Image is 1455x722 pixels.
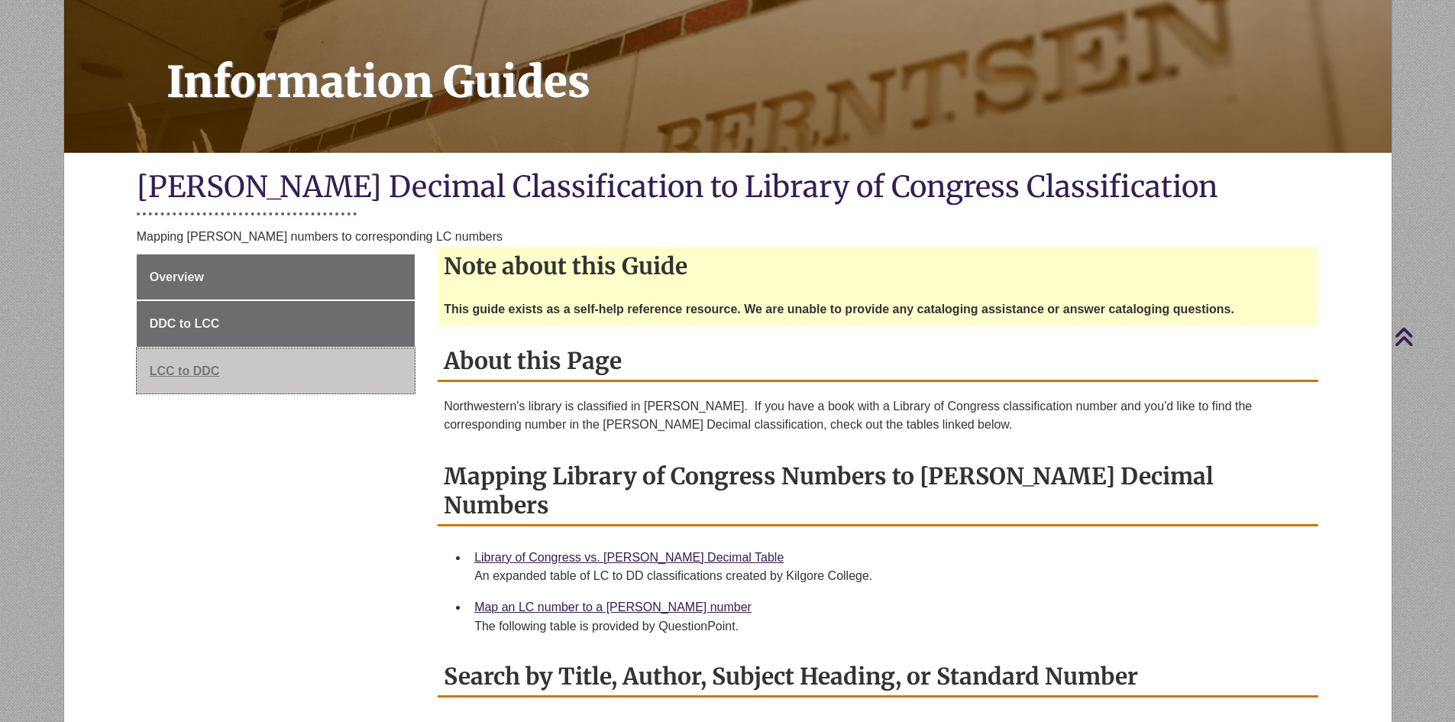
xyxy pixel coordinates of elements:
strong: This guide exists as a self-help reference resource. We are unable to provide any cataloging assi... [444,303,1234,316]
span: Mapping [PERSON_NAME] numbers to corresponding LC numbers [137,230,503,243]
h2: Search by Title, Author, Subject Heading, or Standard Number [438,657,1318,698]
span: DDC to LCC [150,317,220,330]
h2: Note about this Guide [438,247,1318,285]
a: Map an LC number to a [PERSON_NAME] number [474,601,752,614]
div: The following table is provided by QuestionPoint. [474,617,1306,636]
h2: About this Page [438,342,1318,382]
div: An expanded table of LC to DD classifications created by Kilgore College. [474,567,1306,585]
h2: Mapping Library of Congress Numbers to [PERSON_NAME] Decimal Numbers [438,457,1318,526]
div: Guide Page Menu [137,254,415,394]
a: Overview [137,254,415,300]
h1: [PERSON_NAME] Decimal Classification to Library of Congress Classification [137,168,1319,209]
p: Northwestern's library is classified in [PERSON_NAME]. If you have a book with a Library of Congr... [444,397,1312,434]
span: LCC to DDC [150,364,220,377]
a: Library of Congress vs. [PERSON_NAME] Decimal Table [474,551,784,564]
span: Overview [150,270,204,283]
a: LCC to DDC [137,348,415,394]
a: DDC to LCC [137,301,415,347]
a: Back to Top [1394,326,1451,347]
